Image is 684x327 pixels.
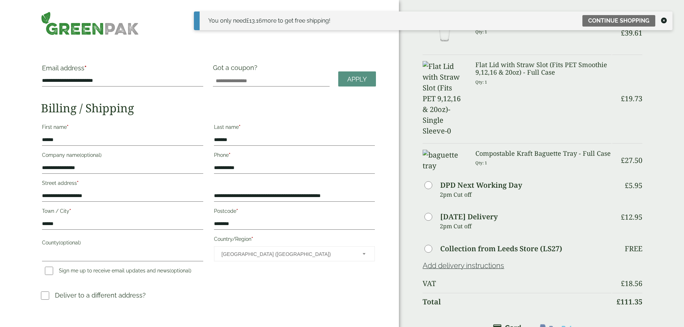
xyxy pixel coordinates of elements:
span: Apply [347,75,367,83]
abbr: required [67,124,69,130]
label: First name [42,122,203,134]
bdi: 19.73 [621,94,642,103]
h2: Billing / Shipping [41,101,376,115]
img: GreenPak Supplies [41,11,139,35]
label: Email address [42,65,203,75]
span: £ [616,297,620,307]
a: Add delivery instructions [423,261,504,270]
small: Qty: 1 [475,79,487,85]
span: £ [246,17,249,24]
label: [DATE] Delivery [440,213,498,220]
span: £ [621,94,625,103]
abbr: required [84,64,87,72]
bdi: 39.61 [621,28,642,38]
th: VAT [423,275,611,292]
span: United Kingdom (UK) [222,247,353,262]
th: Total [423,293,611,310]
label: Street address [42,178,203,190]
span: £ [621,279,625,288]
span: £ [621,155,625,165]
label: Country/Region [214,234,375,246]
span: £ [621,212,625,222]
span: 13.16 [246,17,262,24]
a: Apply [338,71,376,87]
input: Sign me up to receive email updates and news(optional) [45,267,53,275]
label: Last name [214,122,375,134]
abbr: required [251,236,253,242]
abbr: required [239,124,241,130]
span: (optional) [169,268,191,274]
p: 2pm Cut off [440,221,611,232]
small: Qty: 1 [475,160,487,165]
img: baguette tray [423,150,466,171]
label: DPD Next Working Day [440,182,522,189]
span: (optional) [59,240,81,246]
label: County [42,238,203,250]
bdi: 12.95 [621,212,642,222]
label: Got a coupon? [213,64,260,75]
label: Town / City [42,206,203,218]
h3: Compostable Kraft Baguette Tray - Full Case [475,150,611,158]
bdi: 5.95 [625,181,642,190]
span: (optional) [80,152,102,158]
p: Deliver to a different address? [55,290,146,300]
bdi: 27.50 [621,155,642,165]
span: Country/Region [214,246,375,261]
span: £ [621,28,625,38]
label: Collection from Leeds Store (LS27) [440,245,562,252]
abbr: required [77,180,79,186]
bdi: 111.35 [616,297,642,307]
h3: Flat Lid with Straw Slot (Fits PET Smoothie 9,12,16 & 20oz) - Full Case [475,61,611,76]
img: Flat Lid with Straw Slot (Fits PET 9,12,16 & 20oz)-Single Sleeve-0 [423,61,466,136]
span: £ [625,181,629,190]
label: Postcode [214,206,375,218]
bdi: 18.56 [621,279,642,288]
div: You only need more to get free shipping! [208,17,330,25]
abbr: required [69,208,71,214]
label: Phone [214,150,375,162]
abbr: required [236,208,238,214]
a: Continue shopping [582,15,655,27]
p: 2pm Cut off [440,189,611,200]
label: Company name [42,150,203,162]
abbr: required [229,152,231,158]
p: Free [625,244,642,253]
label: Sign me up to receive email updates and news [42,268,194,276]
